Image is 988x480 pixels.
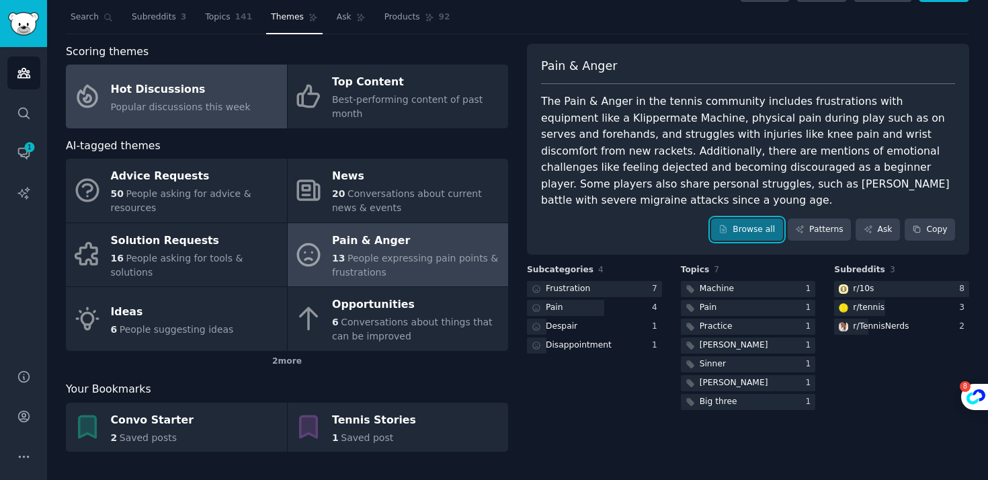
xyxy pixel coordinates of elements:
a: 10sr/10s8 [834,281,969,298]
span: Subcategories [527,264,593,276]
span: People asking for tools & solutions [111,253,243,278]
span: Scoring themes [66,44,149,61]
div: 4 [652,302,662,314]
a: Pain1 [681,300,816,317]
a: Opportunities6Conversations about things that can be improved [288,287,509,351]
a: Browse all [711,218,783,241]
div: r/ 10s [853,283,874,295]
img: TennisNerds [839,322,848,331]
a: News20Conversations about current news & events [288,159,509,223]
span: 13 [332,253,345,264]
a: Machine1 [681,281,816,298]
a: tennisr/tennis3 [834,300,969,317]
span: Saved posts [120,432,177,443]
div: Practice [700,321,733,333]
span: Themes [271,11,304,24]
a: Despair1 [527,319,662,335]
a: Hot DiscussionsPopular discussions this week [66,65,287,128]
span: Search [71,11,99,24]
span: 16 [111,253,124,264]
span: 92 [439,11,450,24]
div: Frustration [546,283,590,295]
span: 6 [111,324,118,335]
a: Frustration7 [527,281,662,298]
div: Despair [546,321,577,333]
a: Pain & Anger13People expressing pain points & frustrations [288,223,509,287]
a: Sinner1 [681,356,816,373]
span: Products [384,11,420,24]
div: Pain [546,302,563,314]
span: Popular discussions this week [111,102,251,112]
span: Best-performing content of past month [332,94,483,119]
span: Subreddits [132,11,176,24]
a: Ask [856,218,900,241]
div: 2 [959,321,969,333]
div: 3 [959,302,969,314]
span: 141 [235,11,253,24]
a: Patterns [788,218,851,241]
span: Topics [205,11,230,24]
div: News [332,166,501,188]
img: tennis [839,303,848,313]
div: Big three [700,396,737,408]
a: Products92 [380,7,455,34]
div: Hot Discussions [111,79,251,100]
span: 4 [598,265,604,274]
div: 1 [806,302,816,314]
img: 10s [839,284,848,294]
div: Pain & Anger [332,230,501,251]
div: 1 [806,377,816,389]
span: Conversations about current news & events [332,188,482,213]
div: r/ tennis [853,302,884,314]
div: 1 [806,283,816,295]
div: Disappointment [546,339,612,352]
span: 1 [332,432,339,443]
div: 8 [959,283,969,295]
span: Saved post [341,432,393,443]
div: Solution Requests [111,230,280,251]
div: Opportunities [332,294,501,316]
a: Topics141 [200,7,257,34]
div: 1 [806,358,816,370]
button: Copy [905,218,955,241]
span: 2 [111,432,118,443]
img: GummySearch logo [8,12,39,36]
div: 1 [806,339,816,352]
span: 1 [24,143,36,152]
a: Convo Starter2Saved posts [66,403,287,452]
div: Convo Starter [111,409,194,431]
span: Your Bookmarks [66,381,151,398]
a: Ideas6People suggesting ideas [66,287,287,351]
a: Disappointment1 [527,337,662,354]
a: 1 [7,136,40,169]
span: 6 [332,317,339,327]
div: The Pain & Anger in the tennis community includes frustrations with equipment like a Klippermate ... [541,93,955,209]
div: Top Content [332,72,501,93]
div: Pain [700,302,717,314]
div: [PERSON_NAME] [700,339,768,352]
div: Ideas [111,301,234,323]
a: Subreddits3 [127,7,191,34]
span: People asking for advice & resources [111,188,251,213]
a: Big three1 [681,394,816,411]
a: Solution Requests16People asking for tools & solutions [66,223,287,287]
div: 2 more [66,351,508,372]
div: 1 [652,321,662,333]
span: 7 [714,265,719,274]
span: 3 [181,11,187,24]
span: 50 [111,188,124,199]
span: AI-tagged themes [66,138,161,155]
a: Top ContentBest-performing content of past month [288,65,509,128]
div: Machine [700,283,734,295]
a: Themes [266,7,323,34]
span: Ask [337,11,352,24]
div: 1 [806,321,816,333]
span: Topics [681,264,710,276]
span: People suggesting ideas [120,324,234,335]
a: [PERSON_NAME]1 [681,337,816,354]
div: r/ TennisNerds [853,321,909,333]
a: Advice Requests50People asking for advice & resources [66,159,287,223]
div: Advice Requests [111,166,280,188]
span: 20 [332,188,345,199]
span: 3 [890,265,895,274]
